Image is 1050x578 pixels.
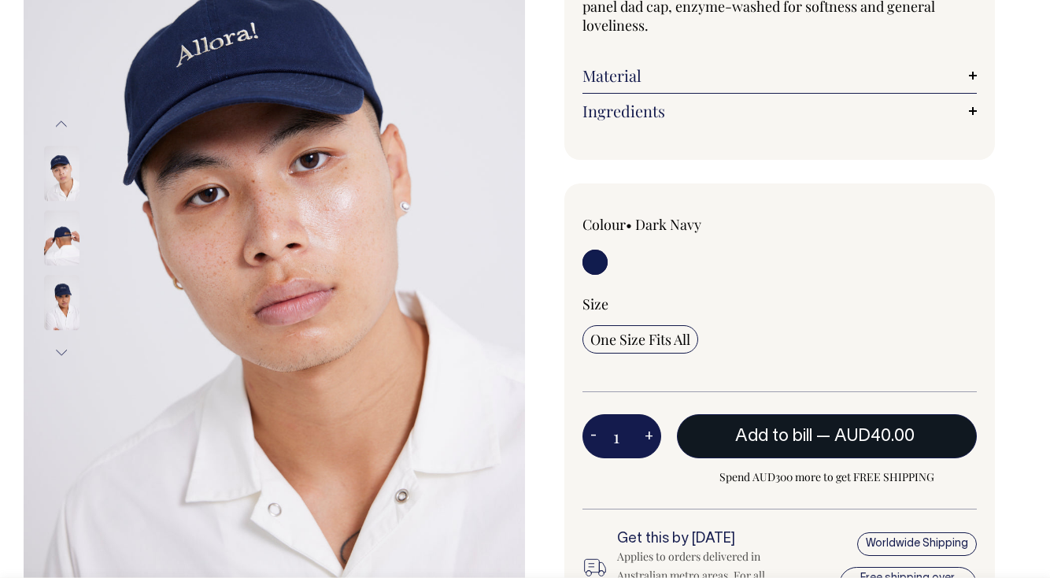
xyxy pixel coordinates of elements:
button: Previous [50,106,73,142]
a: Material [582,66,977,85]
a: Ingredients [582,102,977,120]
button: Add to bill —AUD40.00 [677,414,977,458]
button: + [637,421,661,452]
img: dark-navy [44,146,79,202]
div: Size [582,295,977,313]
span: Add to bill [735,428,812,444]
span: Spend AUD300 more to get FREE SHIPPING [677,468,977,487]
h6: Get this by [DATE] [617,532,797,547]
img: dark-navy [44,276,79,331]
button: Next [50,335,73,371]
span: — [816,428,919,444]
img: dark-navy [44,211,79,266]
span: AUD40.00 [834,428,915,444]
input: One Size Fits All [582,325,698,354]
div: Colour [582,215,740,234]
span: One Size Fits All [590,330,690,349]
button: - [582,421,604,452]
label: Dark Navy [635,215,701,234]
span: • [626,215,632,234]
